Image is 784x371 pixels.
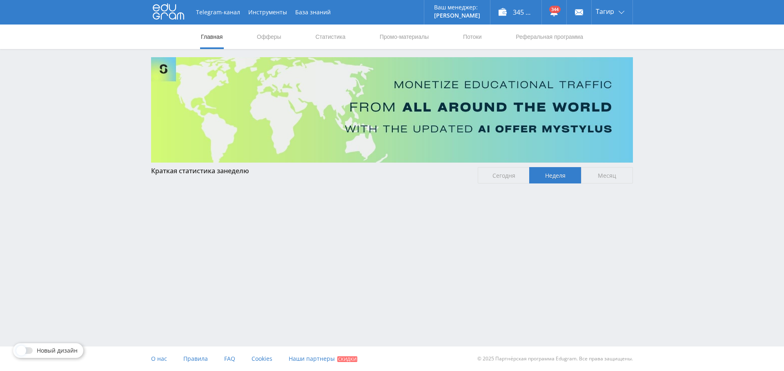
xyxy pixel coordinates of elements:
a: Cookies [252,346,272,371]
a: Наши партнеры Скидки [289,346,357,371]
a: Потоки [462,25,483,49]
div: Краткая статистика за [151,167,470,174]
span: неделю [224,166,249,175]
a: Реферальная программа [515,25,584,49]
img: Banner [151,57,633,163]
span: Правила [183,355,208,362]
a: О нас [151,346,167,371]
span: Наши партнеры [289,355,335,362]
a: Офферы [256,25,282,49]
a: FAQ [224,346,235,371]
span: Новый дизайн [37,347,78,354]
span: Скидки [337,356,357,362]
span: Cookies [252,355,272,362]
span: О нас [151,355,167,362]
p: [PERSON_NAME] [434,12,480,19]
span: Сегодня [478,167,530,183]
a: Промо-материалы [379,25,430,49]
a: Статистика [314,25,346,49]
div: © 2025 Партнёрская программа Edugram. Все права защищены. [396,346,633,371]
a: Правила [183,346,208,371]
a: Главная [200,25,223,49]
p: Ваш менеджер: [434,4,480,11]
span: Тагир [596,8,614,15]
span: Неделя [529,167,581,183]
span: FAQ [224,355,235,362]
span: Месяц [581,167,633,183]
